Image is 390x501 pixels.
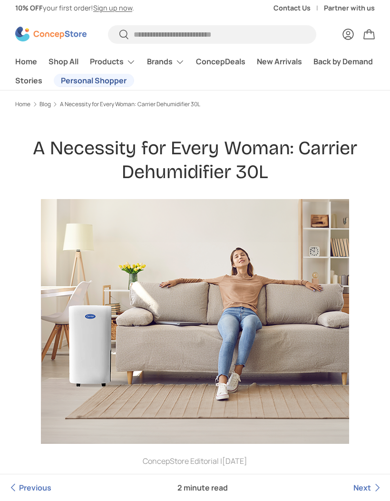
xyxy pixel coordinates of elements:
[60,101,200,107] a: A Necessity for Every Woman: Carrier Dehumidifier 30L
[15,101,30,107] a: Home
[39,101,51,107] a: Blog
[257,52,302,71] a: New Arrivals
[15,52,375,71] nav: Primary
[141,52,190,71] summary: Brands
[19,482,51,493] span: Previous
[222,456,247,466] time: [DATE]
[15,3,134,13] p: your first order! .
[15,455,375,467] p: ConcepStore Editorial |
[273,3,324,13] a: Contact Us
[49,52,78,71] a: Shop All
[41,199,349,444] img: https://concepstore.ph/products/carrier-dehumidifier-30l
[353,474,382,501] a: Next
[15,100,375,109] nav: Breadcrumbs
[15,27,87,41] img: ConcepStore
[61,77,127,84] span: Personal Shopper
[93,3,132,12] a: Sign up now
[353,482,371,493] span: Next
[324,3,375,13] a: Partner with us
[15,71,42,90] a: Stories
[90,52,136,71] a: Products
[8,474,51,501] a: Previous
[147,52,185,71] a: Brands
[84,52,141,71] summary: Products
[15,71,375,90] nav: Secondary
[170,474,235,501] span: 2 minute read
[54,74,134,87] a: Personal Shopper
[15,136,375,184] h1: A Necessity for Every Woman: Carrier Dehumidifier 30L
[15,3,43,12] strong: 10% OFF
[313,52,373,71] a: Back by Demand
[196,52,245,71] a: ConcepDeals
[15,52,37,71] a: Home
